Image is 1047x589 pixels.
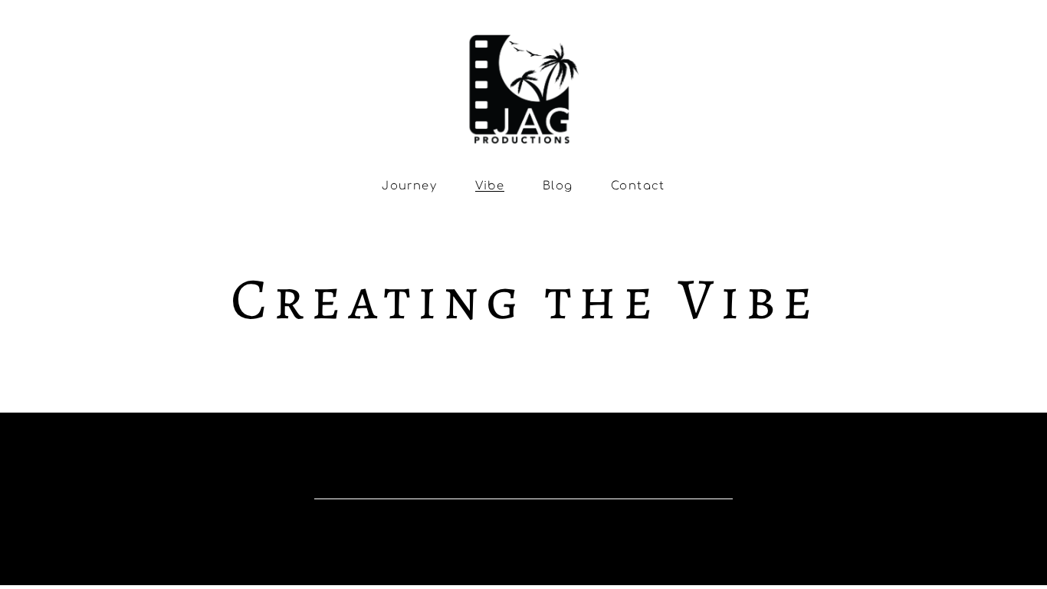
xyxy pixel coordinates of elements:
[382,179,437,192] a: Journey
[475,179,505,192] a: Vibe
[463,21,584,148] img: NJ Wedding Videographer | JAG Productions
[543,179,573,192] a: Blog
[231,270,820,328] h2: Creating the Vibe
[611,179,665,192] a: Contact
